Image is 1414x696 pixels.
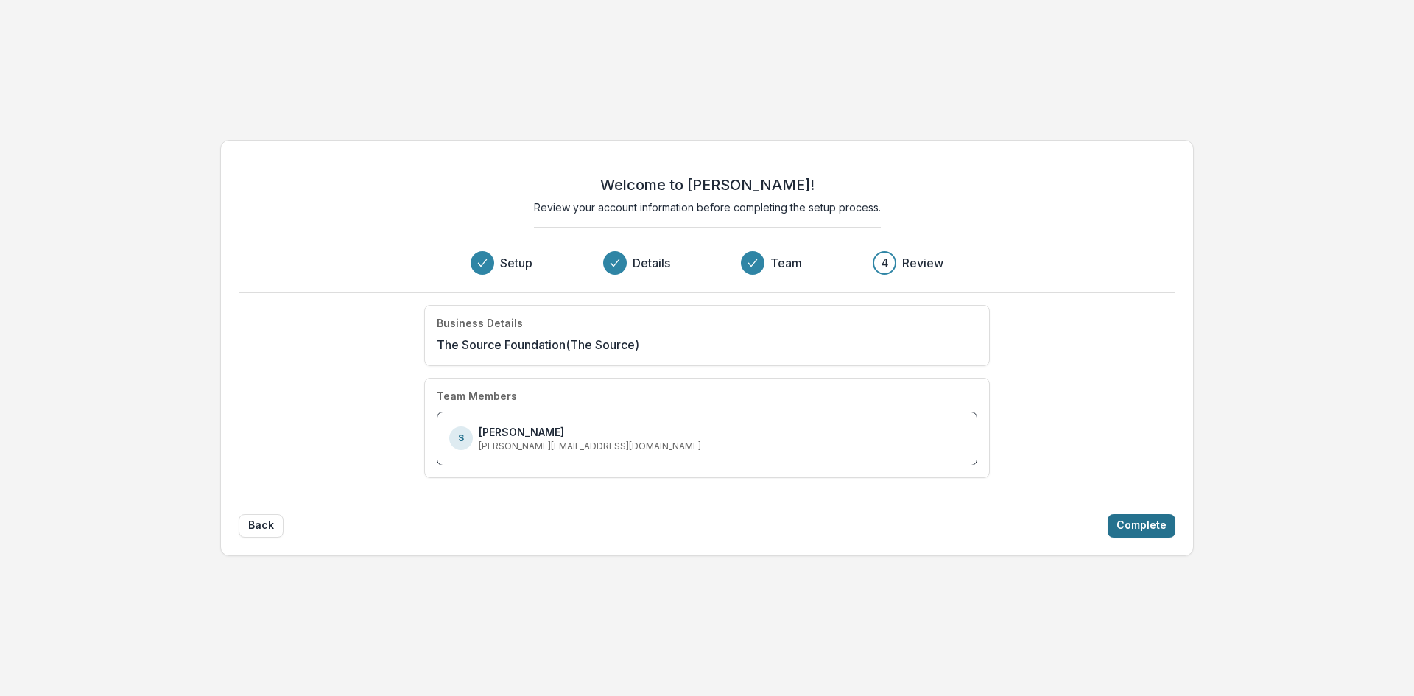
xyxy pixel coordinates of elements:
[770,254,802,272] h3: Team
[633,254,670,272] h3: Details
[479,440,701,453] p: [PERSON_NAME][EMAIL_ADDRESS][DOMAIN_NAME]
[437,317,523,330] h4: Business Details
[437,336,639,354] p: The Source Foundation (The Source)
[600,176,815,194] h2: Welcome to [PERSON_NAME]!
[881,254,889,272] div: 4
[902,254,943,272] h3: Review
[471,251,943,275] div: Progress
[479,424,564,440] p: [PERSON_NAME]
[534,200,881,215] p: Review your account information before completing the setup process.
[239,514,284,538] button: Back
[437,390,517,403] h4: Team Members
[1108,514,1175,538] button: Complete
[500,254,532,272] h3: Setup
[458,432,464,445] p: S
